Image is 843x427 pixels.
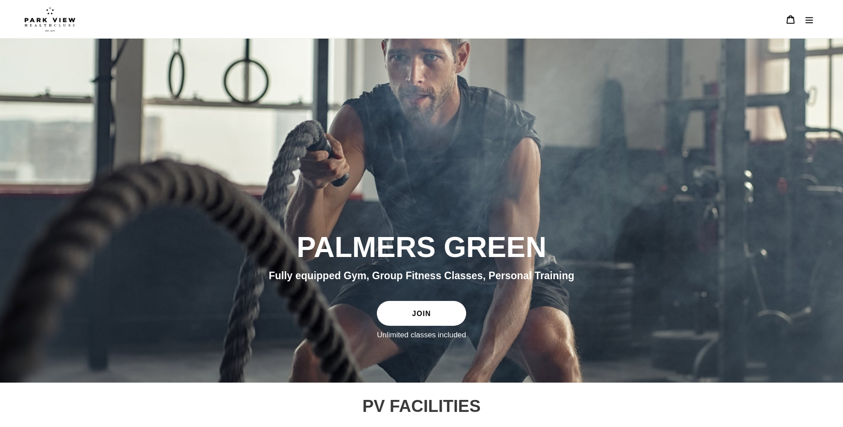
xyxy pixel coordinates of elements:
[24,7,76,32] img: Park view health clubs is a gym near you.
[377,301,466,326] a: JOIN
[800,10,819,29] button: Menu
[180,396,664,416] h2: PV FACILITIES
[377,330,466,340] label: Unlimited classes included
[180,230,664,265] h2: PALMERS GREEN
[269,270,575,281] span: Fully equipped Gym, Group Fitness Classes, Personal Training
